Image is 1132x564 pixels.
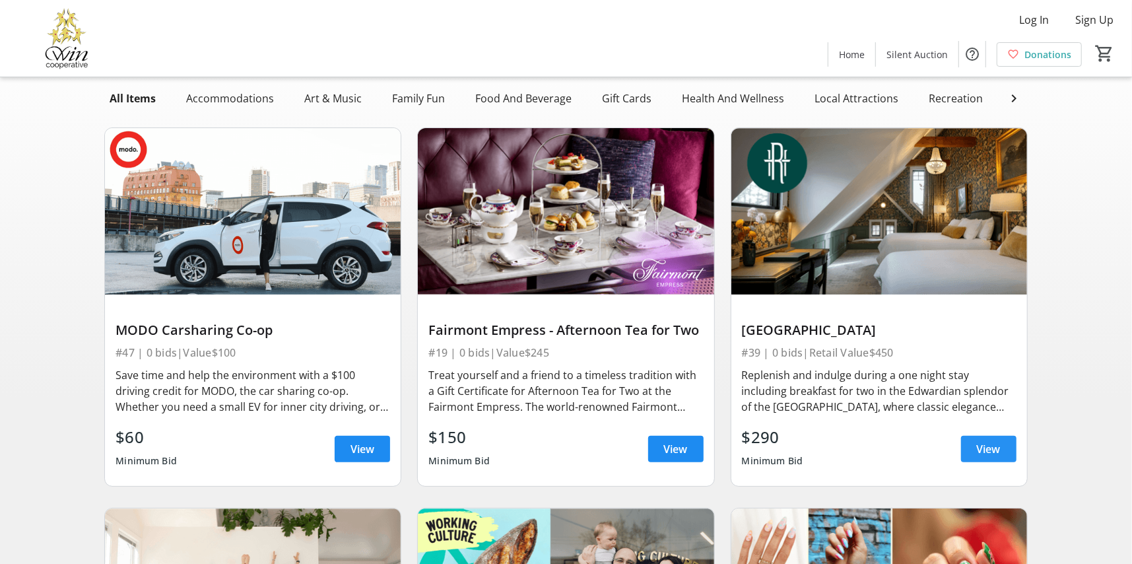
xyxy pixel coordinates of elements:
[116,343,390,362] div: #47 | 0 bids | Value $100
[742,367,1016,415] div: Replenish and indulge during a one night stay including breakfast for two in the Edwardian splend...
[1019,12,1049,28] span: Log In
[428,367,703,415] div: Treat yourself and a friend to a timeless tradition with a Gift Certificate for Afternoon Tea for...
[1092,42,1116,65] button: Cart
[876,42,958,67] a: Silent Auction
[105,128,401,295] img: MODO Carsharing Co-op
[8,5,125,71] img: Victoria Women In Need Community Cooperative's Logo
[428,343,703,362] div: #19 | 0 bids | Value $245
[839,48,865,61] span: Home
[961,436,1016,462] a: View
[977,441,1001,457] span: View
[742,449,803,473] div: Minimum Bid
[731,128,1027,295] img: Rosemead House Hotel
[181,85,279,112] div: Accommodations
[116,367,390,415] div: Save time and help the environment with a $100 driving credit for MODO, the car sharing co-op. Wh...
[828,42,875,67] a: Home
[809,85,904,112] div: Local Attractions
[428,449,490,473] div: Minimum Bid
[418,128,714,295] img: Fairmont Empress - Afternoon Tea for Two
[742,322,1016,338] div: [GEOGRAPHIC_DATA]
[116,449,177,473] div: Minimum Bid
[597,85,657,112] div: Gift Cards
[116,425,177,449] div: $60
[664,441,688,457] span: View
[923,85,988,112] div: Recreation
[1075,12,1114,28] span: Sign Up
[428,425,490,449] div: $150
[387,85,450,112] div: Family Fun
[677,85,789,112] div: Health And Wellness
[116,322,390,338] div: MODO Carsharing Co-op
[648,436,704,462] a: View
[742,343,1016,362] div: #39 | 0 bids | Retail Value $450
[299,85,367,112] div: Art & Music
[1009,9,1059,30] button: Log In
[335,436,390,462] a: View
[428,322,703,338] div: Fairmont Empress - Afternoon Tea for Two
[1024,48,1071,61] span: Donations
[470,85,577,112] div: Food And Beverage
[886,48,948,61] span: Silent Auction
[1065,9,1124,30] button: Sign Up
[350,441,374,457] span: View
[997,42,1082,67] a: Donations
[104,85,161,112] div: All Items
[742,425,803,449] div: $290
[959,41,985,67] button: Help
